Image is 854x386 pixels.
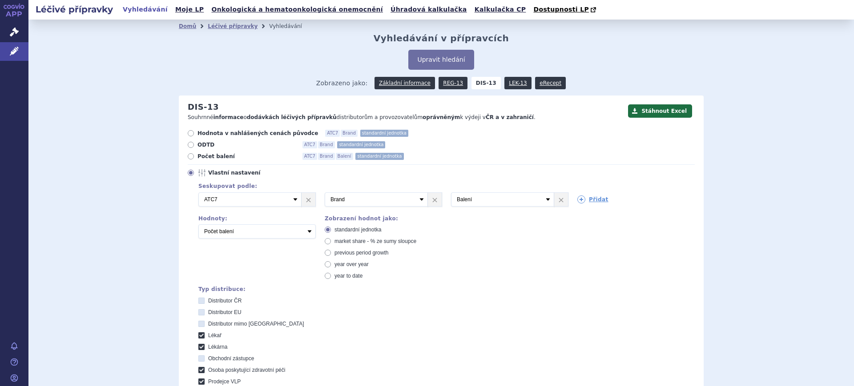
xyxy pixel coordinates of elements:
strong: dodávkách léčivých přípravků [247,114,337,120]
span: Brand [318,141,335,148]
span: Osoba poskytující zdravotní péči [208,367,285,373]
span: standardní jednotka [355,153,403,160]
span: Dostupnosti LP [533,6,589,13]
span: Distributor EU [208,309,242,315]
a: Moje LP [173,4,206,16]
div: Typ distribuce: [198,286,695,292]
span: Brand [341,130,358,137]
a: Přidat [577,195,608,203]
a: Dostupnosti LP [531,4,600,16]
a: Léčivé přípravky [208,23,258,29]
a: Základní informace [375,77,435,89]
strong: informace [213,114,244,120]
div: Zobrazení hodnot jako: [325,215,442,222]
span: Vlastní nastavení [208,169,306,176]
span: previous period growth [334,250,388,256]
span: standardní jednotka [337,141,385,148]
a: Onkologická a hematoonkologická onemocnění [209,4,386,16]
button: Stáhnout Excel [628,104,692,118]
span: Brand [318,153,335,160]
strong: DIS-13 [471,77,501,89]
a: × [302,193,315,206]
span: Distributor ČR [208,298,242,304]
span: Distributor mimo [GEOGRAPHIC_DATA] [208,321,304,327]
button: Upravit hledání [408,50,474,70]
span: Hodnota v nahlášených cenách původce [197,130,318,137]
li: Vyhledávání [269,20,314,33]
strong: ČR a v zahraničí [486,114,534,120]
span: Lékař [208,332,222,338]
span: ATC7 [302,153,317,160]
a: Vyhledávání [120,4,170,16]
a: LEK-13 [504,77,531,89]
span: Lékárna [208,344,227,350]
a: REG-13 [439,77,467,89]
span: year over year [334,261,369,267]
strong: oprávněným [423,114,460,120]
div: Seskupovat podle: [189,183,695,189]
span: standardní jednotka [334,227,381,233]
span: standardní jednotka [360,130,408,137]
span: Zobrazeno jako: [316,77,368,89]
a: eRecept [535,77,566,89]
span: Prodejce VLP [208,378,241,385]
div: 3 [189,192,695,207]
a: Úhradová kalkulačka [388,4,470,16]
span: year to date [334,273,363,279]
a: Domů [179,23,196,29]
span: market share - % ze sumy sloupce [334,238,416,244]
span: Balení [336,153,353,160]
a: × [554,193,568,206]
h2: Vyhledávání v přípravcích [374,33,509,44]
div: Hodnoty: [198,215,316,222]
span: Počet balení [197,153,295,160]
span: ATC7 [302,141,317,148]
h2: Léčivé přípravky [28,3,120,16]
span: ATC7 [325,130,340,137]
p: Souhrnné o distributorům a provozovatelům k výdeji v . [188,114,624,121]
a: Kalkulačka CP [472,4,529,16]
h2: DIS-13 [188,102,219,112]
a: × [428,193,442,206]
span: Obchodní zástupce [208,355,254,362]
span: ODTD [197,141,295,148]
